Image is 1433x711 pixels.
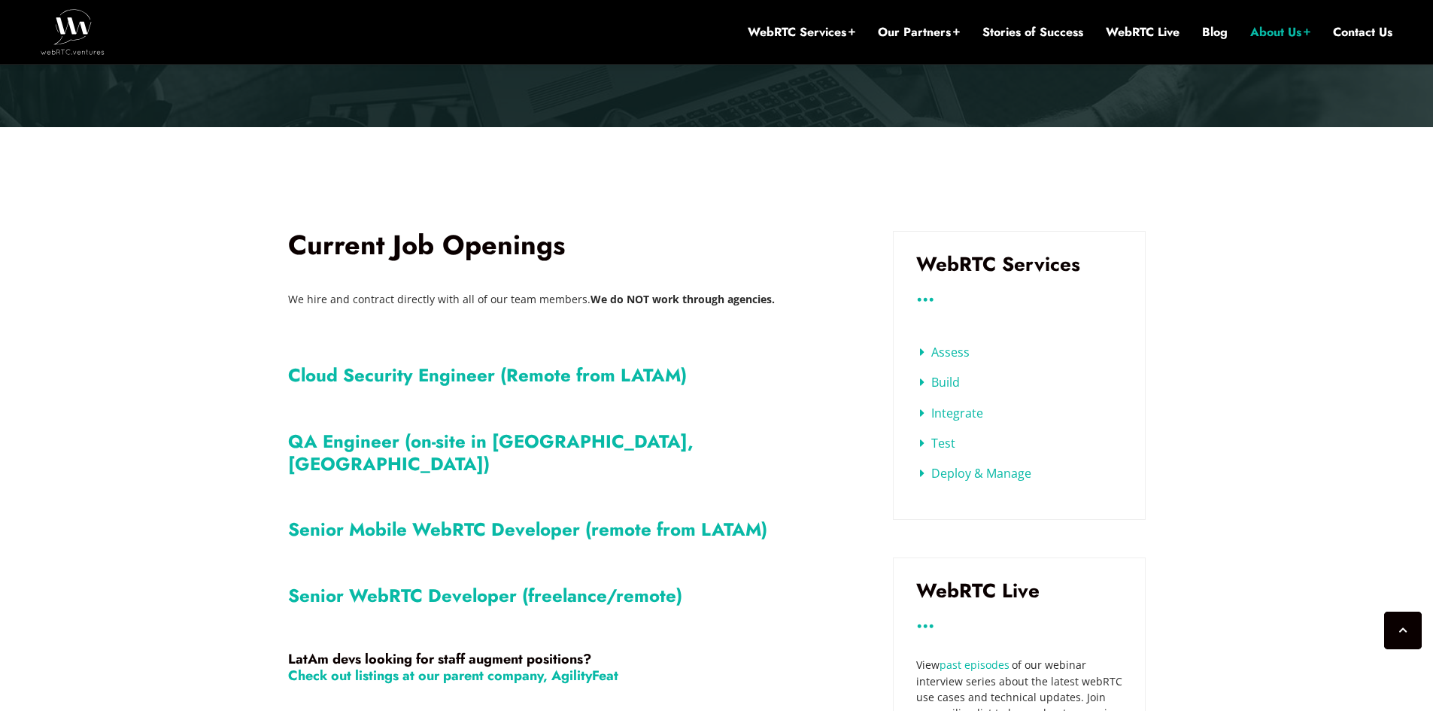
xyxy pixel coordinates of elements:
a: Check out listings at our parent company, AgilityFeat [288,666,618,685]
a: past episodes [940,658,1009,672]
p: We hire and contract directly with all of our team members. [288,288,848,311]
a: Integrate [920,405,983,421]
h3: ... [916,289,1122,300]
h3: WebRTC Live [916,581,1122,600]
h5: LatAm devs looking for staff augment positions? [288,651,848,684]
img: WebRTC.ventures [41,9,105,54]
h3: WebRTC Services [916,254,1122,274]
a: About Us [1250,24,1310,41]
a: Stories of Success [982,24,1083,41]
a: WebRTC Live [1106,24,1179,41]
a: Senior WebRTC Developer (freelance/remote) [288,582,682,609]
a: QA Engineer (on-site in [GEOGRAPHIC_DATA], [GEOGRAPHIC_DATA]) [288,428,694,477]
h2: Current Job Openings [288,231,848,258]
h3: ... [916,615,1122,627]
a: WebRTC Services [748,24,855,41]
a: Test [920,435,955,451]
a: Cloud Security Engineer (Remote from LATAM) [288,362,687,388]
b: We do NOT work through agencies. [591,292,775,306]
a: Contact Us [1333,24,1392,41]
a: Our Partners [878,24,960,41]
a: Deploy & Manage [920,465,1031,482]
a: Blog [1202,24,1228,41]
a: Build [920,374,960,390]
a: Assess [920,344,970,360]
a: Senior Mobile WebRTC Developer (remote from LATAM) [288,516,767,542]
